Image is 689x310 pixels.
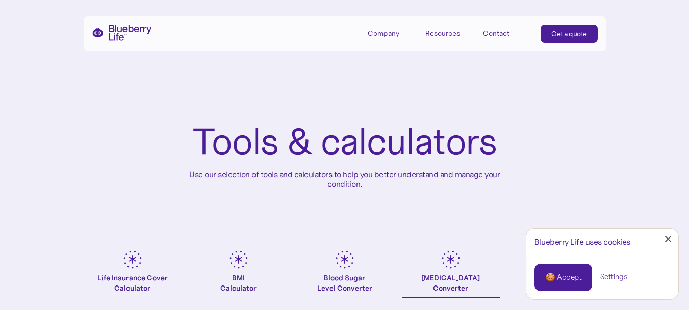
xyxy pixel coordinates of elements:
[182,170,508,189] p: Use our selection of tools and calculators to help you better understand and manage your condition.
[545,272,581,283] div: 🍪 Accept
[190,250,288,298] a: BMICalculator
[220,273,257,293] div: BMI Calculator
[658,229,678,249] a: Close Cookie Popup
[534,264,592,291] a: 🍪 Accept
[541,25,598,43] a: Get a quote
[402,250,500,298] a: [MEDICAL_DATA]Converter
[368,25,414,41] div: Company
[483,29,509,38] div: Contact
[425,25,471,41] div: Resources
[92,25,152,41] a: home
[317,273,372,293] div: Blood Sugar Level Converter
[192,123,497,161] h1: Tools & calculators
[600,272,627,282] a: Settings
[84,273,182,293] div: Life Insurance Cover Calculator
[421,273,480,293] div: [MEDICAL_DATA] Converter
[483,25,529,41] a: Contact
[84,250,182,298] a: Life Insurance Cover Calculator
[508,250,606,298] a: BMRCalculator
[425,29,460,38] div: Resources
[368,29,399,38] div: Company
[534,237,670,247] div: Blueberry Life uses cookies
[296,250,394,298] a: Blood SugarLevel Converter
[551,29,587,39] div: Get a quote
